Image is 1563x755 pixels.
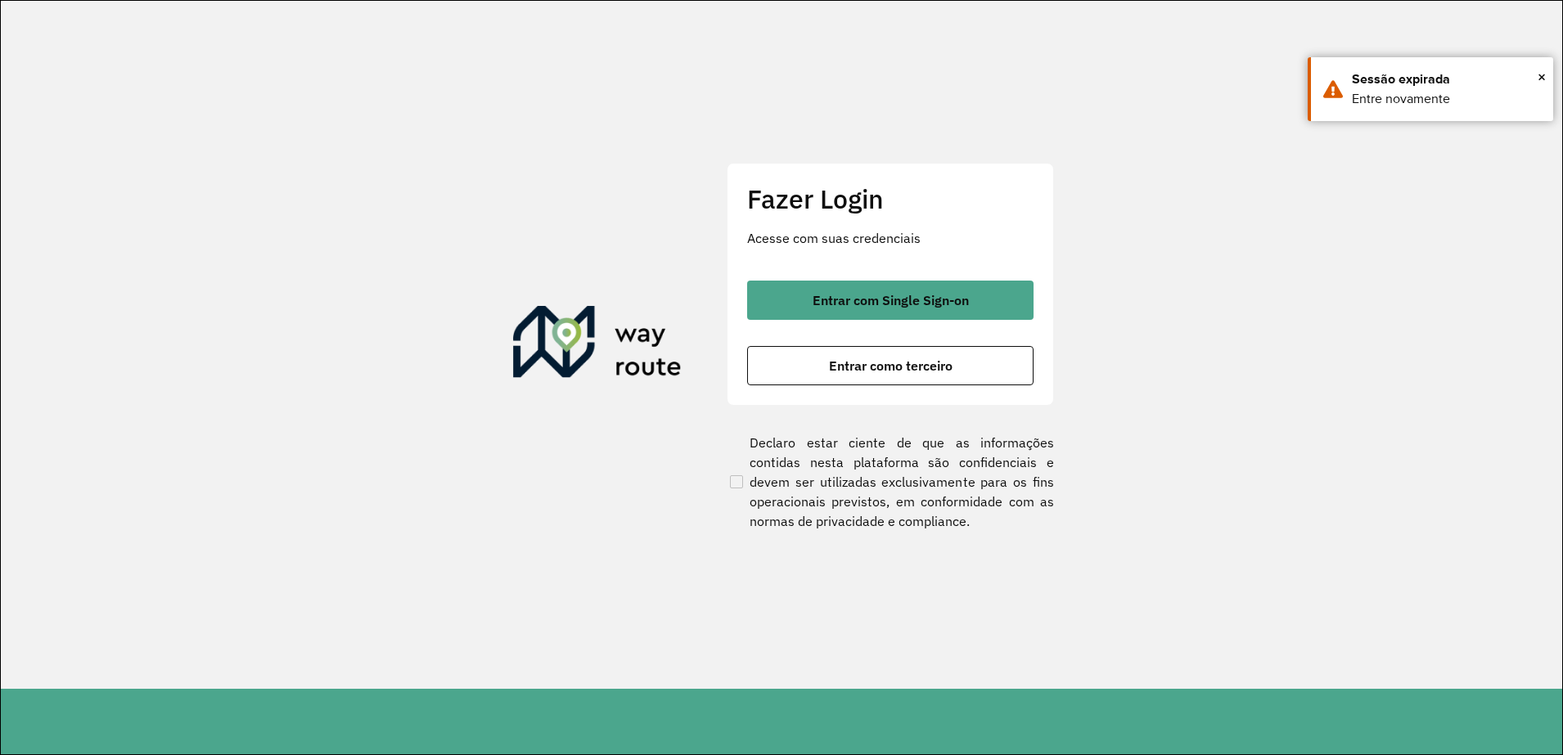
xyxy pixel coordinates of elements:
label: Declaro estar ciente de que as informações contidas nesta plataforma são confidenciais e devem se... [727,433,1054,531]
span: Entrar como terceiro [829,359,953,372]
div: Sessão expirada [1352,70,1541,89]
p: Acesse com suas credenciais [747,228,1034,248]
span: Entrar com Single Sign-on [813,294,969,307]
div: Entre novamente [1352,89,1541,109]
button: button [747,346,1034,385]
h2: Fazer Login [747,183,1034,214]
img: Roteirizador AmbevTech [513,306,682,384]
span: × [1538,65,1546,89]
button: button [747,281,1034,320]
button: Close [1538,65,1546,89]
